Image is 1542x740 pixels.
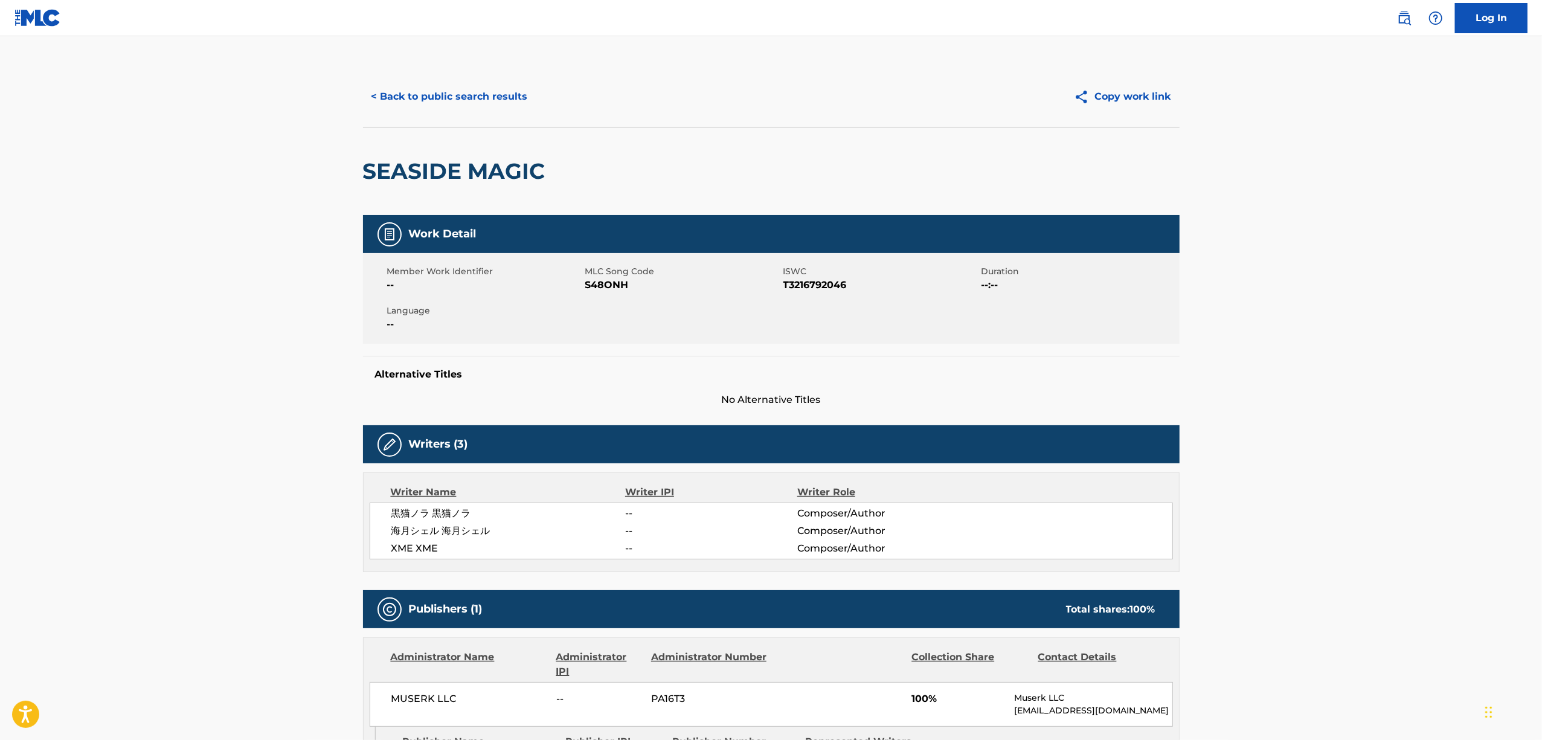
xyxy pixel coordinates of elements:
span: No Alternative Titles [363,393,1180,407]
span: Composer/Author [797,506,954,521]
span: XME XME [391,541,626,556]
img: MLC Logo [14,9,61,27]
a: Public Search [1392,6,1416,30]
span: 黒猫ノラ 黒猫ノラ [391,506,626,521]
div: Administrator IPI [556,650,642,679]
span: --:-- [981,278,1177,292]
span: PA16T3 [651,692,768,706]
div: Collection Share [911,650,1029,679]
img: Writers [382,437,397,452]
span: T3216792046 [783,278,978,292]
h5: Writers (3) [409,437,468,451]
div: Total shares: [1066,602,1155,617]
span: -- [625,541,797,556]
span: -- [625,524,797,538]
span: 海月シェル 海月シェル [391,524,626,538]
img: Work Detail [382,227,397,242]
div: Writer Name [391,485,626,500]
span: ISWC [783,265,978,278]
div: Administrator Number [651,650,768,679]
span: -- [556,692,642,706]
div: Contact Details [1038,650,1155,679]
h5: Publishers (1) [409,602,483,616]
img: Copy work link [1074,89,1095,105]
img: search [1397,11,1412,25]
span: MUSERK LLC [391,692,548,706]
p: Muserk LLC [1014,692,1172,704]
span: S48ONH [585,278,780,292]
p: [EMAIL_ADDRESS][DOMAIN_NAME] [1014,704,1172,717]
button: < Back to public search results [363,82,536,112]
button: Copy work link [1065,82,1180,112]
div: Help [1424,6,1448,30]
div: Writer IPI [625,485,797,500]
span: Member Work Identifier [387,265,582,278]
span: -- [625,506,797,521]
span: 100 % [1130,603,1155,615]
h5: Work Detail [409,227,477,241]
img: help [1428,11,1443,25]
div: Writer Role [797,485,954,500]
span: -- [387,278,582,292]
span: Language [387,304,582,317]
span: 100% [911,692,1005,706]
a: Log In [1455,3,1528,33]
h2: SEASIDE MAGIC [363,158,551,185]
div: Administrator Name [391,650,547,679]
span: Duration [981,265,1177,278]
iframe: Chat Widget [1482,682,1542,740]
span: -- [387,317,582,332]
span: Composer/Author [797,541,954,556]
div: Drag [1485,694,1492,730]
h5: Alternative Titles [375,368,1168,381]
img: Publishers [382,602,397,617]
span: MLC Song Code [585,265,780,278]
span: Composer/Author [797,524,954,538]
